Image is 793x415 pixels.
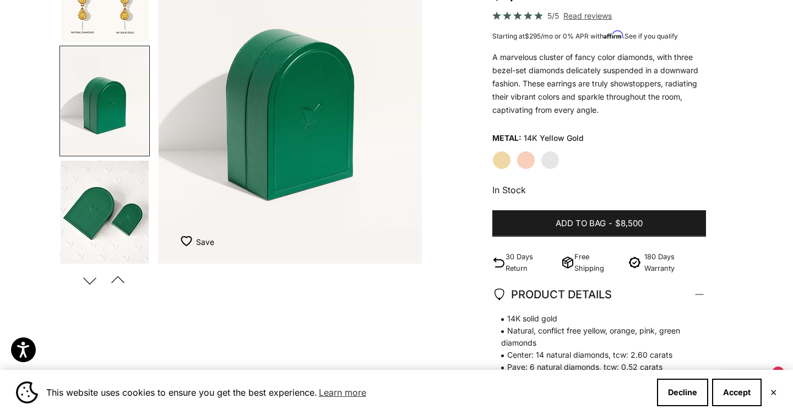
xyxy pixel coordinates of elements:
[506,251,557,274] p: 30 Days Return
[59,46,150,156] button: Go to item 10
[492,285,612,304] span: PRODUCT DETAILS
[604,31,623,39] span: Affirm
[181,231,214,253] button: Add to Wishlist
[492,325,695,349] span: Natural, conflict free yellow, orange, pink, green diamonds
[547,9,559,22] span: 5/5
[492,274,706,315] summary: PRODUCT DETAILS
[59,160,150,271] button: Go to item 11
[492,313,695,325] span: 14K solid gold
[556,217,606,231] span: Add to bag
[181,236,196,247] img: wishlist
[317,384,368,401] a: Learn more
[563,9,612,22] span: Read reviews
[525,32,541,40] span: $295
[46,384,648,401] span: This website uses cookies to ensure you get the best experience.
[644,251,706,274] p: 180 Days Warranty
[574,251,621,274] p: Free Shipping
[61,161,149,270] img: #YellowGold #WhiteGold #RoseGold
[492,32,678,40] span: Starting at /mo or 0% APR with .
[492,183,706,197] p: In Stock
[492,210,706,237] button: Add to bag-$8,500
[61,47,149,155] img: #YellowGold #WhiteGold #RoseGold
[524,130,584,146] variant-option-value: 14K Yellow Gold
[712,379,762,406] button: Accept
[492,51,706,117] p: A marvelous cluster of fancy color diamonds, with three bezel-set diamonds delicately suspended i...
[16,381,38,403] img: Cookie banner
[492,130,522,146] legend: Metal:
[492,361,695,373] span: Pave: 6 natural diamonds, tcw: 0.52 carats
[657,379,708,406] button: Decline
[492,9,706,22] a: 5/5 Read reviews
[624,32,678,40] a: See if you qualify - Learn more about Affirm Financing (opens in modal)
[770,389,777,396] button: Close
[492,349,695,361] span: Center: 14 natural diamonds, tcw: 2.60 carats
[615,217,643,231] span: $8,500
